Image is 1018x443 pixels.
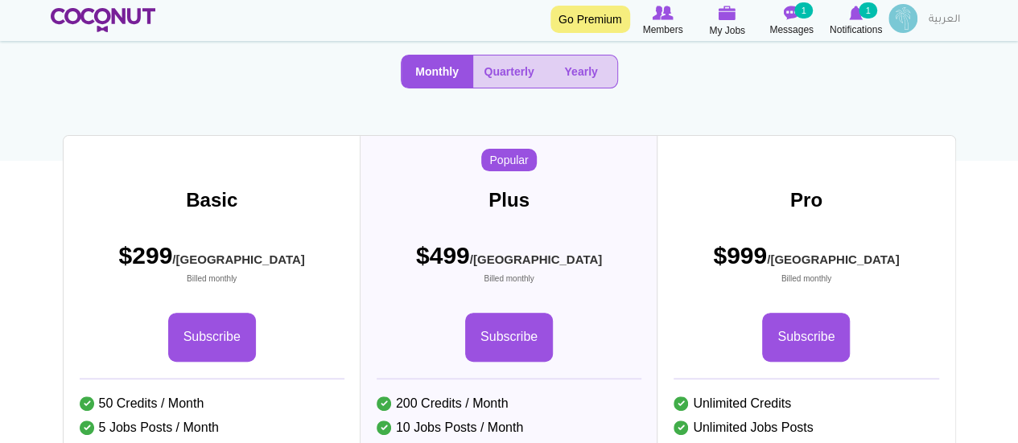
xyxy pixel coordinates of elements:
a: Notifications Notifications 1 [824,4,888,38]
span: My Jobs [709,23,745,39]
span: Notifications [830,22,882,38]
li: 10 Jobs Posts / Month [377,416,641,440]
span: $999 [713,239,899,285]
a: My Jobs My Jobs [695,4,760,39]
a: Messages Messages 1 [760,4,824,38]
small: 1 [794,2,812,18]
span: Members [642,22,682,38]
img: Messages [784,6,800,20]
a: Go Premium [550,6,630,33]
a: العربية [921,4,968,36]
img: Browse Members [652,6,673,20]
li: Unlimited Jobs Posts [674,416,938,440]
small: 1 [859,2,876,18]
small: Billed monthly [119,273,305,285]
span: Popular [481,149,536,171]
h3: Basic [64,190,361,211]
button: Monthly [402,55,473,88]
img: Home [51,8,156,32]
li: 50 Credits / Month [80,392,344,416]
button: Yearly [546,55,617,88]
button: Quarterly [473,55,546,88]
a: Subscribe [762,313,850,362]
span: $499 [416,239,602,285]
sub: /[GEOGRAPHIC_DATA] [470,252,602,266]
small: Billed monthly [713,273,899,285]
span: Messages [769,22,814,38]
h3: Plus [361,190,657,211]
small: Billed monthly [416,273,602,285]
li: 200 Credits / Month [377,392,641,416]
sub: /[GEOGRAPHIC_DATA] [172,252,304,266]
li: Unlimited Credits [674,392,938,416]
h3: Pro [657,190,954,211]
img: Notifications [849,6,863,20]
li: 5 Jobs Posts / Month [80,416,344,440]
a: Subscribe [465,313,553,362]
span: $299 [119,239,305,285]
img: My Jobs [719,6,736,20]
a: Subscribe [168,313,256,362]
a: Browse Members Members [631,4,695,38]
sub: /[GEOGRAPHIC_DATA] [767,252,899,266]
